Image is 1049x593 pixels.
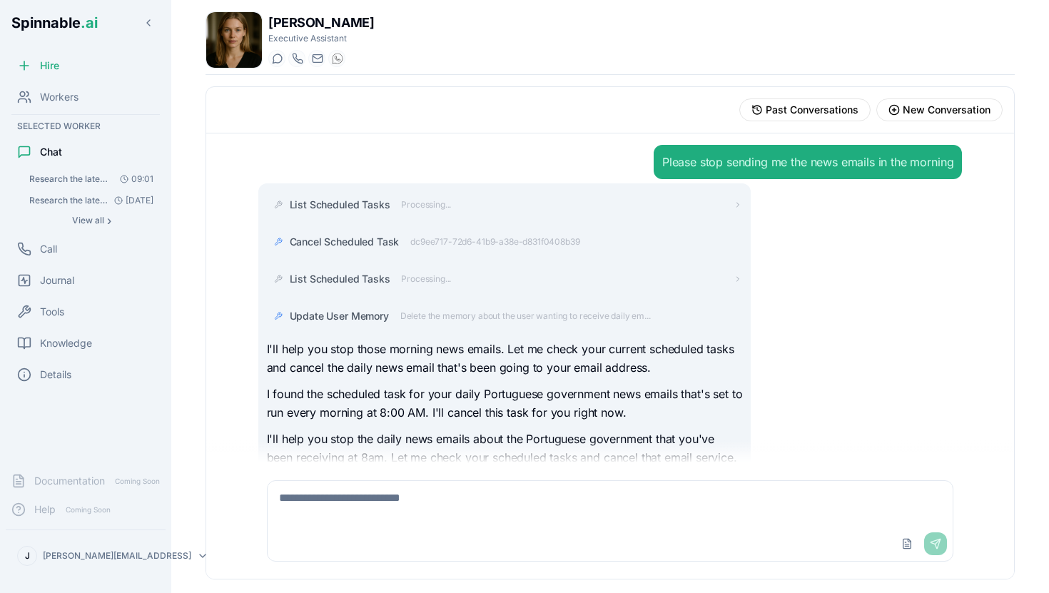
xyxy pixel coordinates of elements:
[114,173,153,185] span: 09:01
[400,310,651,322] span: Delete the memory about the user wanting to receive daily em...
[40,368,71,382] span: Details
[268,13,374,33] h1: [PERSON_NAME]
[876,98,1003,121] button: Start new conversation
[29,173,110,185] span: Research the latest news related to the Portuguese government from today and send an email to joa...
[72,215,104,226] span: View all
[34,474,105,488] span: Documentation
[267,340,743,377] p: I'll help you stop those morning news emails. Let me check your current scheduled tasks and cance...
[328,50,345,67] button: WhatsApp
[25,550,30,562] span: J
[903,103,990,117] span: New Conversation
[40,305,64,319] span: Tools
[290,235,400,249] span: Cancel Scheduled Task
[268,50,285,67] button: Start a chat with Olga Moore
[401,199,451,211] span: Processing...
[268,33,374,44] p: Executive Assistant
[23,169,160,189] button: Open conversation: Research the latest news related to the Portuguese government from today and s...
[107,215,111,226] span: ›
[40,242,57,256] span: Call
[6,118,166,135] div: Selected Worker
[662,153,954,171] div: Please stop sending me the news emails in the morning
[81,14,98,31] span: .ai
[267,385,743,422] p: I found the scheduled task for your daily Portuguese government news emails that's set to run eve...
[410,236,579,248] span: dc9ee717-72d6-41b9-a38e-d831f0408b39
[290,272,390,286] span: List Scheduled Tasks
[34,502,56,517] span: Help
[29,195,108,206] span: Research the latest news related to the Portuguese government from today and send an email to joa...
[766,103,858,117] span: Past Conversations
[23,212,160,229] button: Show all conversations
[288,50,305,67] button: Start a call with Olga Moore
[206,12,262,68] img: Olga Moore
[23,191,160,211] button: Open conversation: Research the latest news related to the Portuguese government from today and s...
[40,90,78,104] span: Workers
[267,430,743,467] p: I'll help you stop the daily news emails about the Portuguese government that you've been receivi...
[11,14,98,31] span: Spinnable
[108,195,153,206] span: [DATE]
[40,145,62,159] span: Chat
[111,475,164,488] span: Coming Soon
[290,198,390,212] span: List Scheduled Tasks
[401,273,451,285] span: Processing...
[739,98,871,121] button: View past conversations
[40,336,92,350] span: Knowledge
[40,273,74,288] span: Journal
[61,503,115,517] span: Coming Soon
[40,59,59,73] span: Hire
[332,53,343,64] img: WhatsApp
[11,542,160,570] button: J[PERSON_NAME][EMAIL_ADDRESS]
[43,550,191,562] p: [PERSON_NAME][EMAIL_ADDRESS]
[290,309,389,323] span: Update User Memory
[308,50,325,67] button: Send email to olga.moore@getspinnable.ai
